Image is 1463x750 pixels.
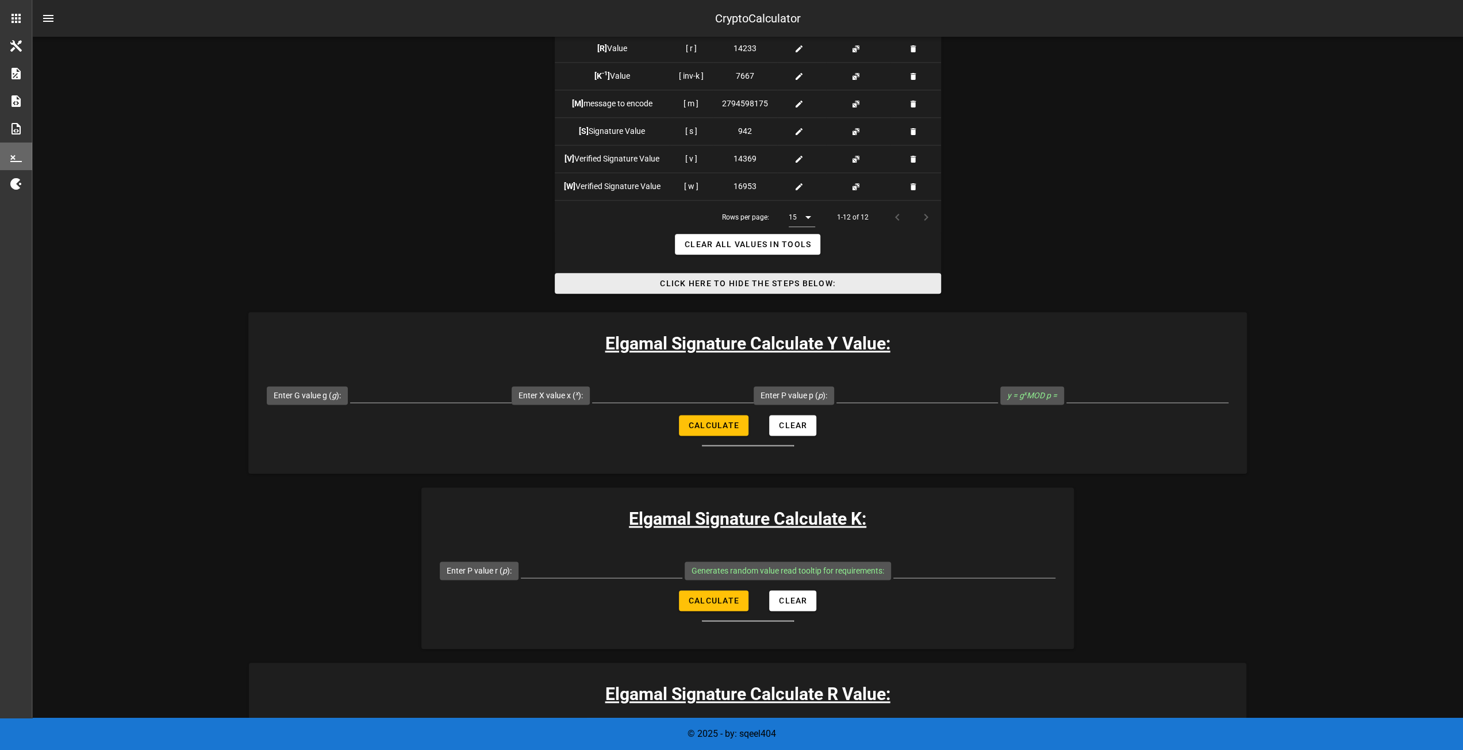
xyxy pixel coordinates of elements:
[565,154,574,163] b: [V]
[675,234,820,255] button: Clear all Values in Tools
[248,330,1247,356] h3: Elgamal Signature Calculate Y Value:
[722,98,768,110] span: 2794598175
[579,126,589,136] b: [S]
[837,212,869,222] div: 1-12 of 12
[594,71,630,80] span: Value
[670,90,713,117] td: [ m ]
[579,126,645,136] span: Signature Value
[564,279,932,288] span: Click HERE to Hide the Steps Below:
[688,728,776,739] span: © 2025 - by: sqeel404
[692,565,884,576] label: Generates random value read tooltip for requirements:
[565,154,659,163] span: Verified Signature Value
[778,596,807,605] span: Clear
[722,201,815,234] div: Rows per page:
[778,421,807,430] span: Clear
[734,153,757,165] span: 14369
[670,62,713,90] td: [ inv-k ]
[670,34,713,62] td: [ r ]
[572,99,652,108] span: message to encode
[447,565,512,576] label: Enter P value r ( ):
[789,212,797,222] div: 15
[670,145,713,172] td: [ v ]
[332,391,336,400] i: g
[761,390,827,401] label: Enter P value p ( ):
[564,182,661,191] span: Verified Signature Value
[594,71,610,80] b: [K ]
[1024,390,1027,397] sup: x
[738,125,752,137] span: 942
[421,506,1074,532] h3: Elgamal Signature Calculate K:
[679,415,748,436] button: Calculate
[1007,391,1057,400] i: y = g MOD p =
[736,70,754,82] span: 7667
[555,273,941,294] button: Click HERE to Hide the Steps Below:
[684,240,811,249] span: Clear all Values in Tools
[572,99,583,108] b: [M]
[502,566,507,575] i: p
[274,390,341,401] label: Enter G value g ( ):
[670,117,713,145] td: [ s ]
[688,421,739,430] span: Calculate
[249,681,1246,707] h3: Elgamal Signature Calculate R Value:
[564,182,575,191] b: [W]
[575,390,578,397] sup: x
[769,590,816,611] button: Clear
[715,10,801,27] div: CryptoCalculator
[597,44,607,53] b: [R]
[670,172,713,200] td: [ w ]
[519,390,583,401] label: Enter X value x ( ):
[789,208,815,226] div: 15Rows per page:
[734,43,757,55] span: 14233
[602,70,608,77] sup: -1
[734,180,757,193] span: 16953
[34,5,62,32] button: nav-menu-toggle
[769,415,816,436] button: Clear
[597,44,627,53] span: Value
[688,596,739,605] span: Calculate
[679,590,748,611] button: Calculate
[818,391,823,400] i: p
